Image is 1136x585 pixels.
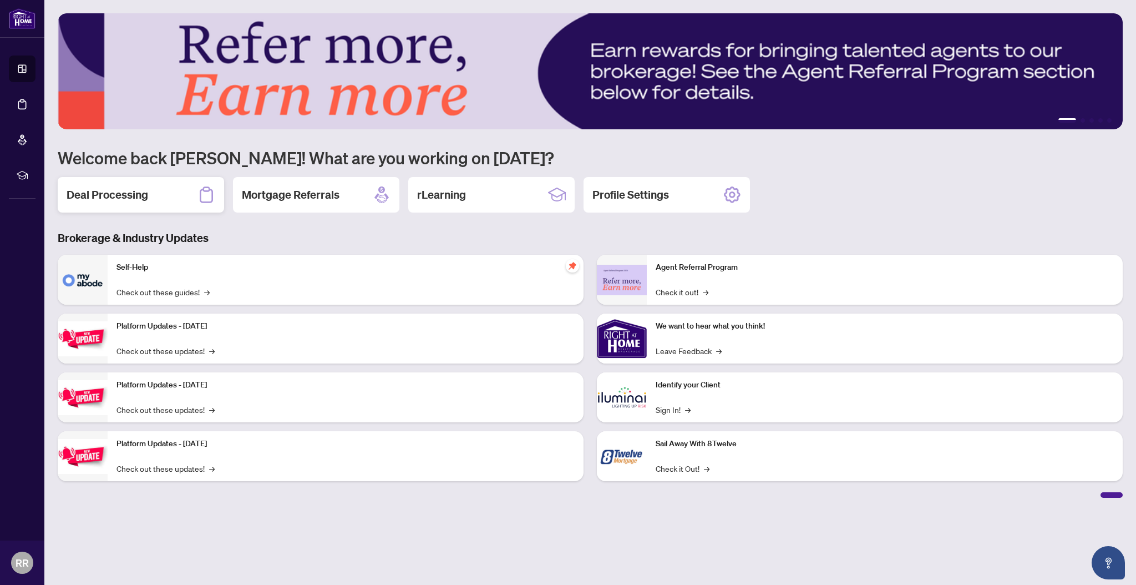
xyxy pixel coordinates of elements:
[1058,118,1076,123] button: 1
[1081,118,1085,123] button: 2
[656,404,691,416] a: Sign In!→
[58,230,1123,246] h3: Brokerage & Industry Updates
[58,321,108,356] img: Platform Updates - July 21, 2025
[1098,118,1103,123] button: 4
[417,187,466,203] h2: rLearning
[656,379,1114,391] p: Identify your Client
[16,555,29,571] span: RR
[9,8,35,29] img: logo
[116,261,575,274] p: Self-Help
[656,320,1114,332] p: We want to hear what you think!
[1089,118,1094,123] button: 3
[704,462,709,475] span: →
[116,286,210,298] a: Check out these guides!→
[242,187,339,203] h2: Mortgage Referrals
[685,404,691,416] span: →
[209,345,215,357] span: →
[716,345,722,357] span: →
[597,431,647,481] img: Sail Away With 8Twelve
[204,286,210,298] span: →
[58,439,108,474] img: Platform Updates - June 23, 2025
[116,320,575,332] p: Platform Updates - [DATE]
[597,314,647,364] img: We want to hear what you think!
[1092,546,1125,579] button: Open asap
[597,372,647,422] img: Identify your Client
[209,404,215,416] span: →
[116,462,215,475] a: Check out these updates!→
[58,255,108,305] img: Self-Help
[656,286,708,298] a: Check it out!→
[1107,118,1112,123] button: 5
[656,438,1114,450] p: Sail Away With 8Twelve
[597,265,647,295] img: Agent Referral Program
[592,187,669,203] h2: Profile Settings
[703,286,708,298] span: →
[58,380,108,415] img: Platform Updates - July 8, 2025
[116,438,575,450] p: Platform Updates - [DATE]
[116,404,215,416] a: Check out these updates!→
[656,462,709,475] a: Check it Out!→
[116,379,575,391] p: Platform Updates - [DATE]
[58,13,1123,129] img: Slide 0
[209,462,215,475] span: →
[656,261,1114,274] p: Agent Referral Program
[67,187,148,203] h2: Deal Processing
[116,345,215,357] a: Check out these updates!→
[656,345,722,357] a: Leave Feedback→
[566,259,579,273] span: pushpin
[58,147,1123,168] h1: Welcome back [PERSON_NAME]! What are you working on [DATE]?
